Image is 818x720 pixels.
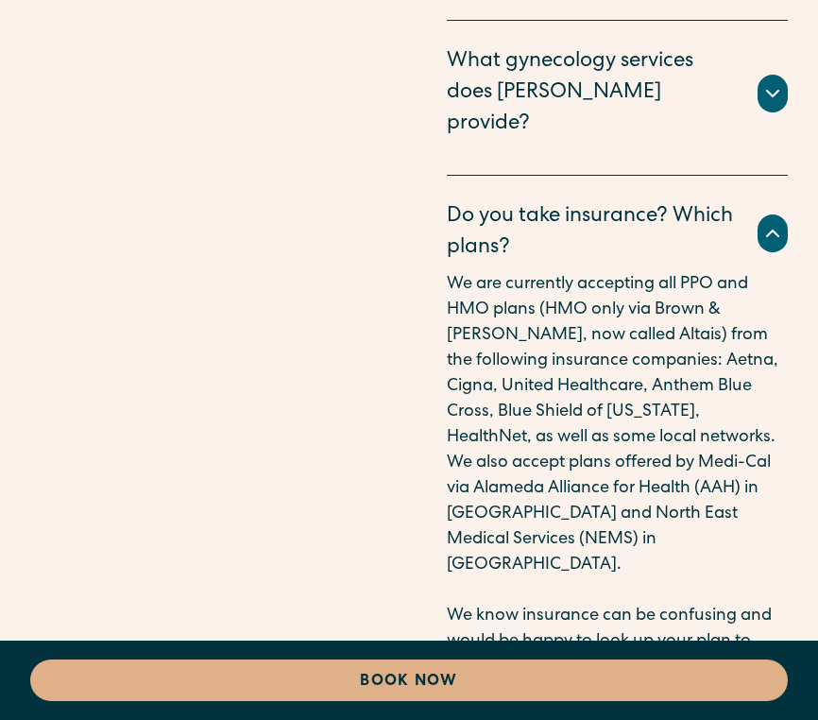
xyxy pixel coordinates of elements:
[447,202,735,265] div: Do you take insurance? Which plans?
[447,578,788,604] p: ‍
[447,47,735,141] div: What gynecology services does [PERSON_NAME] provide?
[30,660,788,701] a: Book Now
[447,272,788,578] p: We are currently accepting all PPO and HMO plans (HMO only via Brown & [PERSON_NAME], now called ...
